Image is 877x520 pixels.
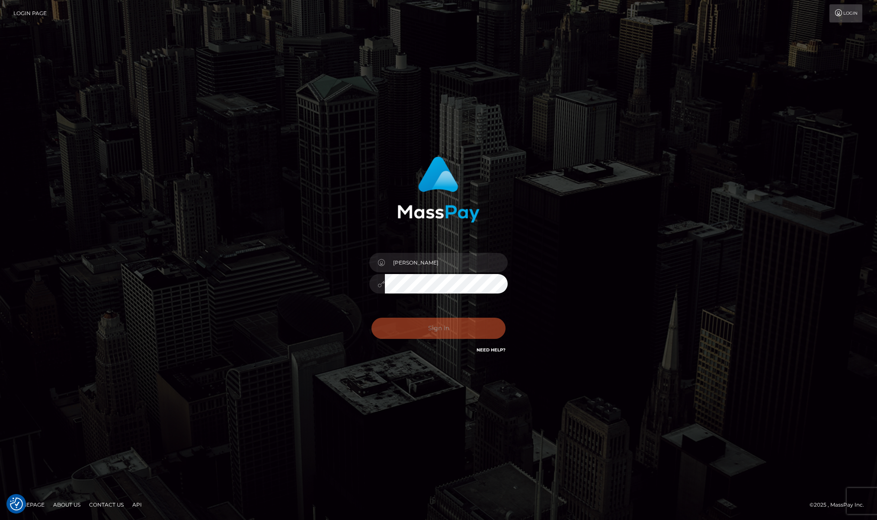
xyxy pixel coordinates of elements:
button: Consent Preferences [10,498,23,510]
a: Need Help? [477,347,506,353]
div: © 2025 , MassPay Inc. [810,500,871,510]
a: Contact Us [86,498,127,511]
a: API [129,498,145,511]
img: MassPay Login [397,156,480,223]
a: About Us [50,498,84,511]
img: Revisit consent button [10,498,23,510]
a: Login [829,4,862,22]
input: Username... [385,253,508,272]
a: Homepage [10,498,48,511]
a: Login Page [13,4,47,22]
